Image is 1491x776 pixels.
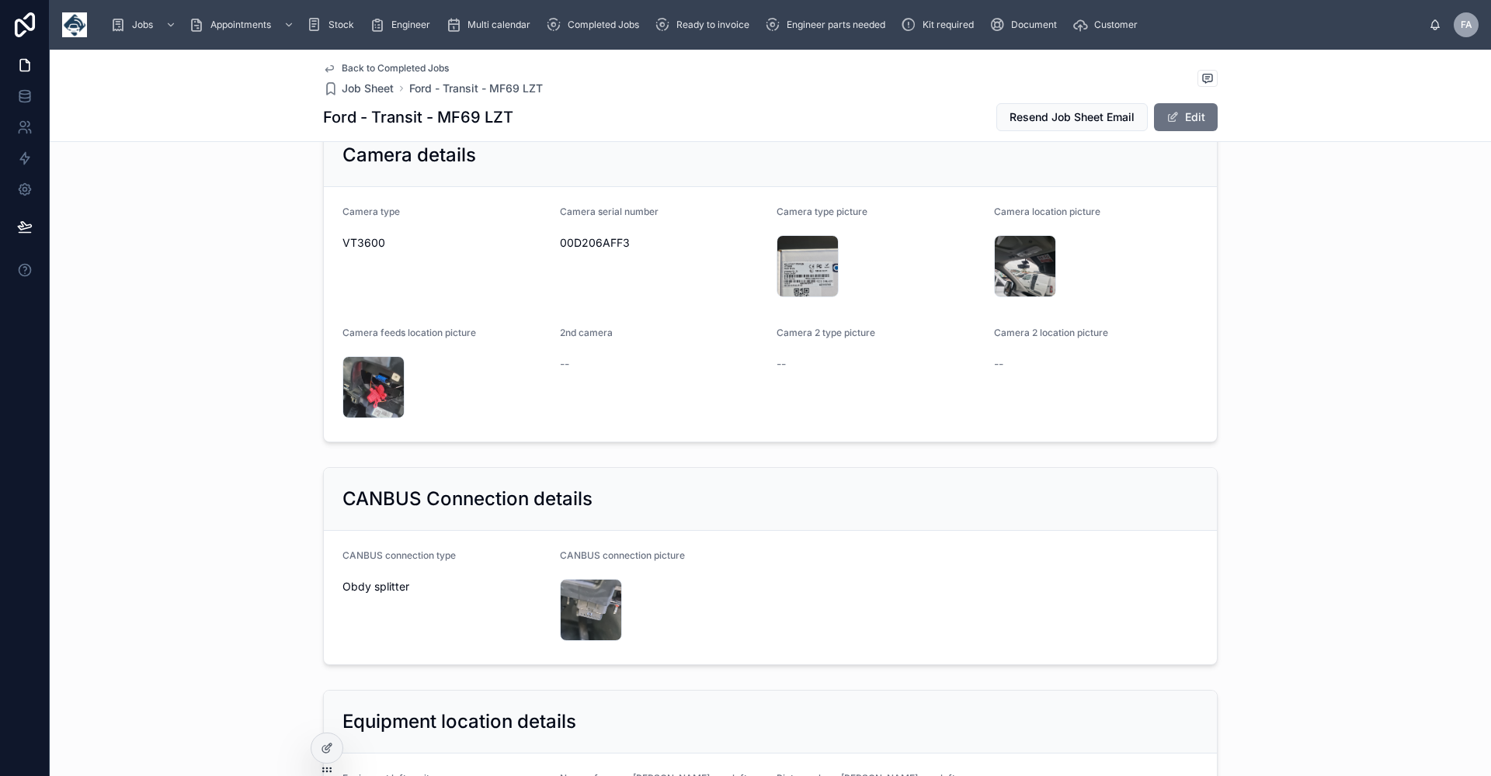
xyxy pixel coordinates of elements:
[1068,11,1149,39] a: Customer
[560,235,765,251] span: 00D206AFF3
[342,579,547,594] span: Obdy splitter
[323,62,449,74] a: Back to Completed Jobs
[99,8,1429,42] div: scrollable content
[777,206,867,217] span: Camera type picture
[923,19,974,31] span: Kit required
[777,356,786,372] span: --
[676,19,749,31] span: Ready to invoice
[560,206,659,217] span: Camera serial number
[1011,19,1057,31] span: Document
[391,19,430,31] span: Engineer
[994,356,1003,372] span: --
[467,19,530,31] span: Multi calendar
[342,143,476,168] h2: Camera details
[560,327,613,338] span: 2nd camera
[1010,109,1135,125] span: Resend Job Sheet Email
[323,81,394,96] a: Job Sheet
[1094,19,1138,31] span: Customer
[787,19,885,31] span: Engineer parts needed
[994,206,1100,217] span: Camera location picture
[1461,19,1472,31] span: FA
[541,11,650,39] a: Completed Jobs
[994,327,1108,338] span: Camera 2 location picture
[342,709,576,734] h2: Equipment location details
[328,19,354,31] span: Stock
[441,11,541,39] a: Multi calendar
[342,327,476,338] span: Camera feeds location picture
[650,11,760,39] a: Ready to invoice
[342,235,547,251] span: VT3600
[996,103,1148,131] button: Resend Job Sheet Email
[342,487,593,511] h2: CANBUS Connection details
[302,11,365,39] a: Stock
[1154,103,1218,131] button: Edit
[560,356,569,372] span: --
[896,11,985,39] a: Kit required
[132,19,153,31] span: Jobs
[342,81,394,96] span: Job Sheet
[106,11,184,39] a: Jobs
[568,19,639,31] span: Completed Jobs
[342,549,456,561] span: CANBUS connection type
[62,12,87,37] img: App logo
[365,11,441,39] a: Engineer
[184,11,302,39] a: Appointments
[777,327,875,338] span: Camera 2 type picture
[560,549,685,561] span: CANBUS connection picture
[323,106,513,128] h1: Ford - Transit - MF69 LZT
[210,19,271,31] span: Appointments
[342,206,400,217] span: Camera type
[985,11,1068,39] a: Document
[760,11,896,39] a: Engineer parts needed
[409,81,543,96] a: Ford - Transit - MF69 LZT
[342,62,449,74] span: Back to Completed Jobs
